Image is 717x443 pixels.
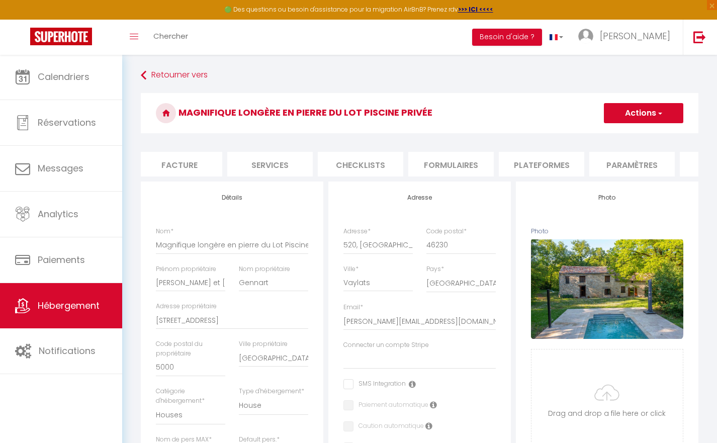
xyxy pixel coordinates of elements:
[30,28,92,45] img: Super Booking
[239,339,288,349] label: Ville propriétaire
[426,227,467,236] label: Code postal
[38,70,89,83] span: Calendriers
[458,5,493,14] a: >>> ICI <<<<
[156,387,225,406] label: Catégorie d'hébergement
[156,302,217,311] label: Adresse propriétaire
[571,20,683,55] a: ... [PERSON_NAME]
[141,93,698,133] h3: Magnifique longère en pierre du Lot Piscine Privée
[146,20,196,55] a: Chercher
[38,162,83,174] span: Messages
[318,152,403,176] li: Checklists
[343,227,371,236] label: Adresse
[343,303,363,312] label: Email
[531,194,683,201] h4: Photo
[38,116,96,129] span: Réservations
[604,103,683,123] button: Actions
[578,29,593,44] img: ...
[227,152,313,176] li: Services
[531,227,549,236] label: Photo
[353,421,424,432] label: Caution automatique
[343,194,496,201] h4: Adresse
[472,29,542,46] button: Besoin d'aide ?
[693,31,706,43] img: logout
[589,152,675,176] li: Paramètres
[156,264,216,274] label: Prénom propriétaire
[38,299,100,312] span: Hébergement
[426,264,444,274] label: Pays
[137,152,222,176] li: Facture
[141,66,698,84] a: Retourner vers
[343,340,429,350] label: Connecter un compte Stripe
[239,264,290,274] label: Nom propriétaire
[408,152,494,176] li: Formulaires
[343,264,359,274] label: Ville
[600,30,670,42] span: [PERSON_NAME]
[153,31,188,41] span: Chercher
[156,227,173,236] label: Nom
[353,400,428,411] label: Paiement automatique
[156,339,225,359] label: Code postal du propriétaire
[38,253,85,266] span: Paiements
[239,387,304,396] label: Type d'hébergement
[38,208,78,220] span: Analytics
[156,194,308,201] h4: Détails
[499,152,584,176] li: Plateformes
[39,344,96,357] span: Notifications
